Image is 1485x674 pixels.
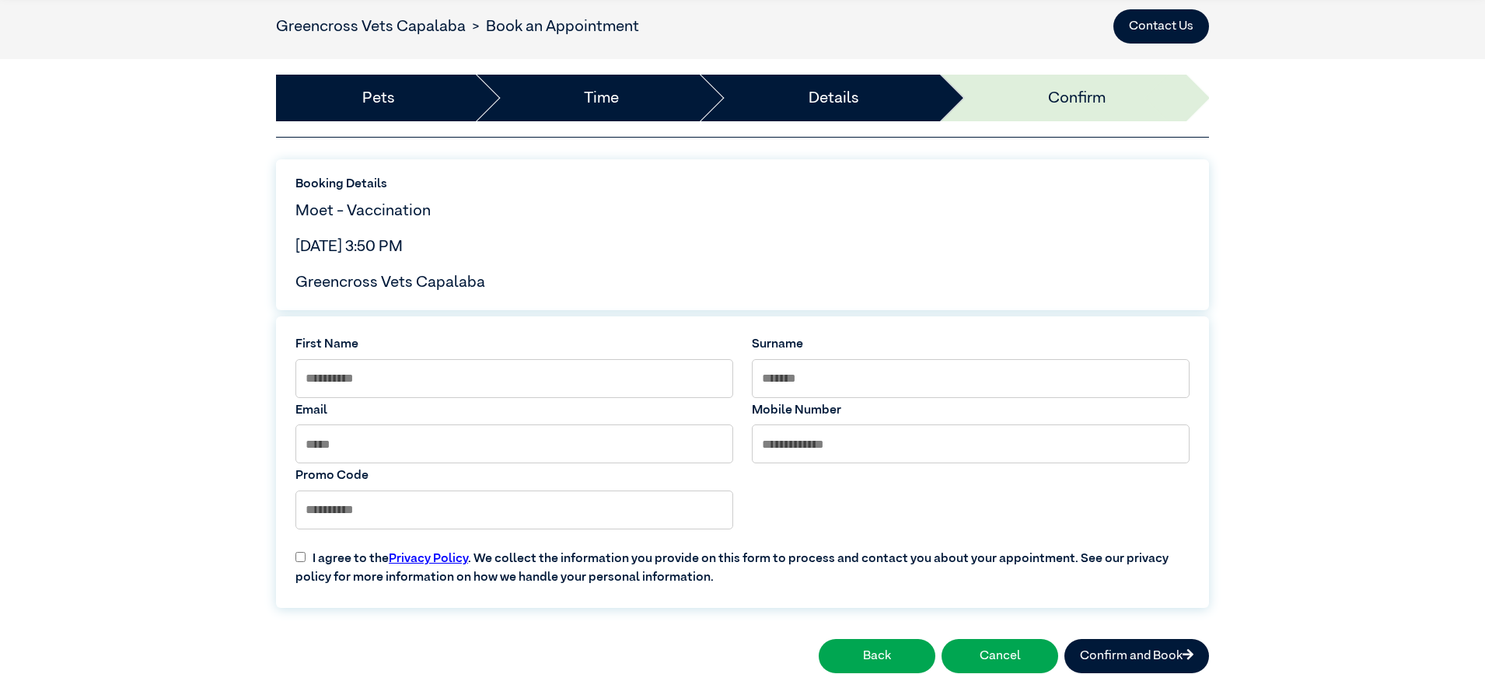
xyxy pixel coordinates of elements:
[752,401,1190,420] label: Mobile Number
[942,639,1058,673] button: Cancel
[389,553,468,565] a: Privacy Policy
[362,86,395,110] a: Pets
[295,274,485,290] span: Greencross Vets Capalaba
[295,552,306,562] input: I agree to thePrivacy Policy. We collect the information you provide on this form to process and ...
[584,86,619,110] a: Time
[466,15,639,38] li: Book an Appointment
[276,15,639,38] nav: breadcrumb
[295,175,1190,194] label: Booking Details
[295,401,733,420] label: Email
[295,203,431,218] span: Moet - Vaccination
[295,466,733,485] label: Promo Code
[295,239,403,254] span: [DATE] 3:50 PM
[295,335,733,354] label: First Name
[286,537,1199,587] label: I agree to the . We collect the information you provide on this form to process and contact you a...
[819,639,935,673] button: Back
[1064,639,1209,673] button: Confirm and Book
[752,335,1190,354] label: Surname
[809,86,859,110] a: Details
[276,19,466,34] a: Greencross Vets Capalaba
[1113,9,1209,44] button: Contact Us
